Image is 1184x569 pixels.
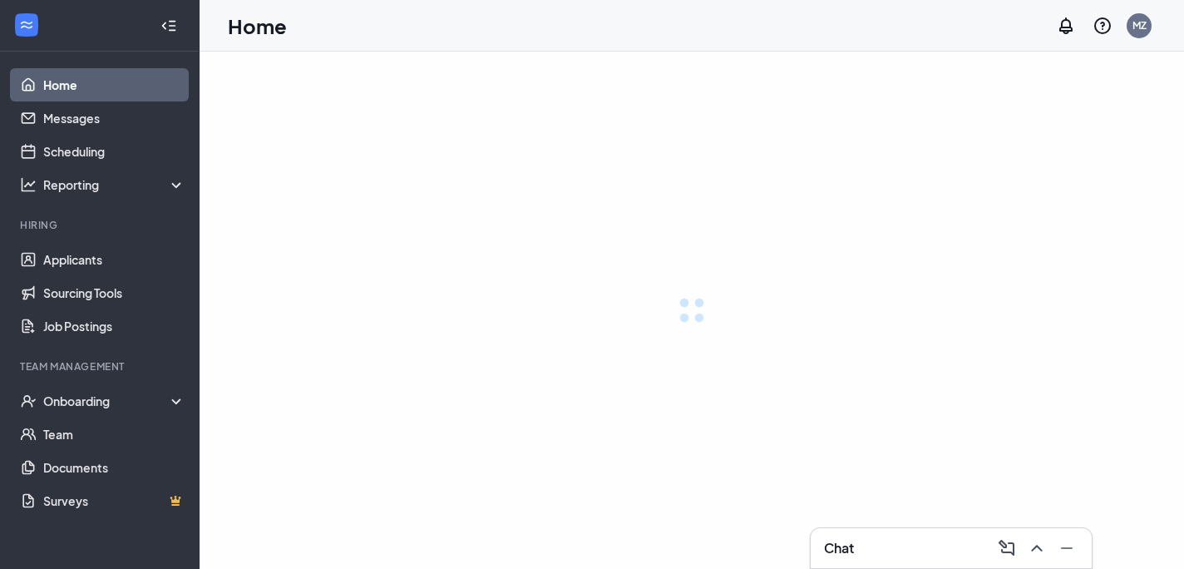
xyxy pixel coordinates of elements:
svg: Notifications [1056,16,1076,36]
svg: Analysis [20,176,37,193]
a: Sourcing Tools [43,276,185,309]
svg: QuestionInfo [1093,16,1112,36]
svg: ChevronUp [1027,538,1047,558]
button: ChevronUp [1022,535,1048,562]
div: Hiring [20,218,182,232]
a: Documents [43,451,185,484]
a: Messages [43,101,185,135]
svg: Minimize [1057,538,1077,558]
a: SurveysCrown [43,484,185,517]
a: Job Postings [43,309,185,343]
a: Scheduling [43,135,185,168]
svg: Collapse [160,17,177,34]
div: MZ [1132,18,1147,32]
a: Applicants [43,243,185,276]
a: Home [43,68,185,101]
div: Onboarding [43,393,186,409]
button: Minimize [1052,535,1078,562]
div: Reporting [43,176,186,193]
button: ComposeMessage [992,535,1019,562]
svg: WorkstreamLogo [18,17,35,33]
a: Team [43,418,185,451]
h1: Home [228,12,287,40]
svg: UserCheck [20,393,37,409]
h3: Chat [824,539,854,557]
div: Team Management [20,359,182,374]
svg: ComposeMessage [997,538,1017,558]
